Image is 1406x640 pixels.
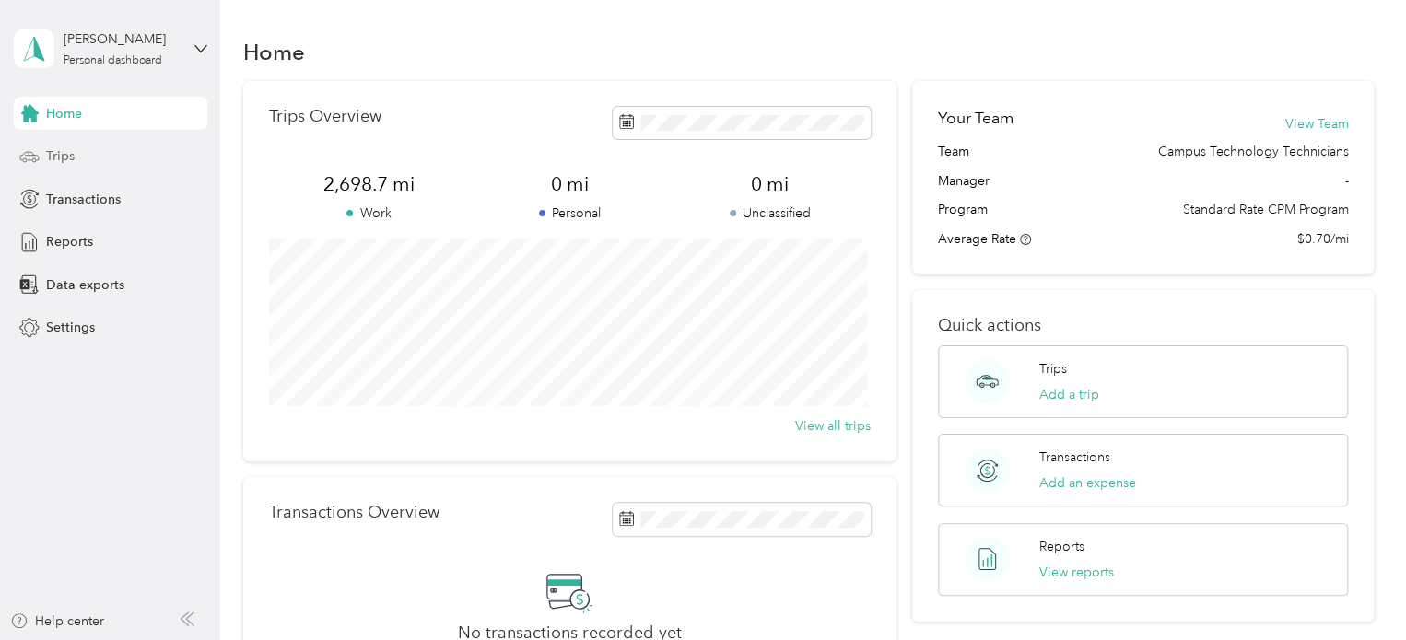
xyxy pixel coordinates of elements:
p: Personal [469,204,670,223]
button: View reports [1039,563,1114,582]
span: Reports [46,232,93,251]
span: 2,698.7 mi [269,171,470,197]
span: 0 mi [469,171,670,197]
span: Trips [46,146,75,166]
span: Manager [938,171,990,191]
span: Program [938,200,988,219]
p: Transactions [1039,448,1110,467]
span: $0.70/mi [1296,229,1348,249]
p: Trips Overview [269,107,381,126]
button: View Team [1284,114,1348,134]
button: View all trips [795,416,871,436]
span: 0 mi [670,171,871,197]
div: [PERSON_NAME] [64,29,179,49]
p: Work [269,204,470,223]
p: Unclassified [670,204,871,223]
span: Data exports [46,275,124,295]
span: Settings [46,318,95,337]
span: Transactions [46,190,121,209]
iframe: Everlance-gr Chat Button Frame [1303,537,1406,640]
p: Trips [1039,359,1067,378]
button: Add an expense [1039,473,1136,493]
p: Reports [1039,537,1084,556]
div: Personal dashboard [64,55,162,66]
span: Standard Rate CPM Program [1182,200,1348,219]
span: Team [938,142,969,161]
button: Help center [10,611,104,631]
span: Home [46,104,82,123]
h2: Your Team [938,107,1013,130]
button: Add a trip [1039,385,1099,404]
span: - [1344,171,1348,191]
p: Transactions Overview [269,503,439,522]
span: Campus Technology Technicians [1157,142,1348,161]
span: Average Rate [938,231,1016,247]
p: Quick actions [938,316,1348,335]
h1: Home [243,42,305,62]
